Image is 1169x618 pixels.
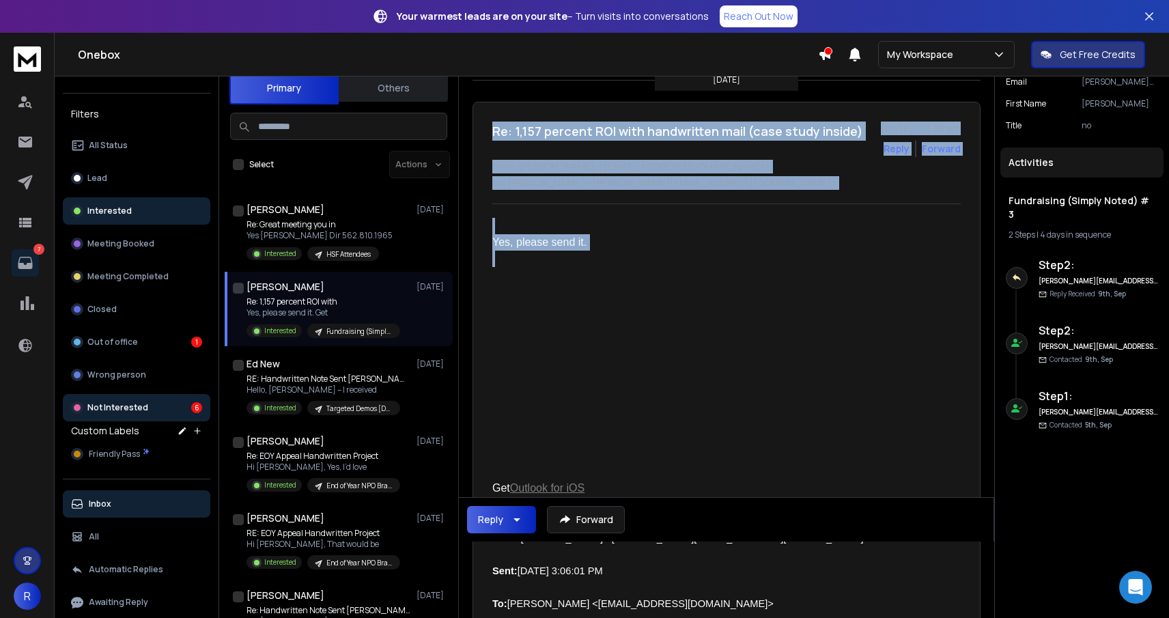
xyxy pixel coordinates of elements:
button: All Status [63,132,210,159]
span: 9th, Sep [1085,354,1113,364]
h1: [PERSON_NAME] [247,203,324,216]
p: from: [PERSON_NAME] <[EMAIL_ADDRESS][DOMAIN_NAME]> [492,160,961,173]
button: Not Interested6 [63,394,210,421]
p: [PERSON_NAME][EMAIL_ADDRESS][DOMAIN_NAME] [1082,76,1158,87]
div: Reply [478,513,503,526]
button: Meeting Completed [63,263,210,290]
p: End of Year NPO Brass [326,558,392,568]
p: Interested [264,403,296,413]
p: Contacted [1050,420,1112,430]
div: Get [492,480,891,496]
div: | [1009,229,1155,240]
p: Interested [264,249,296,259]
p: [DATE] [417,281,447,292]
span: Friendly Pass [89,449,140,460]
h6: Step 1 : [1039,388,1158,404]
span: 4 days in sequence [1040,229,1111,240]
p: My Workspace [887,48,959,61]
h6: Step 2 : [1039,322,1158,339]
p: Interested [264,557,296,567]
strong: Your warmest leads are on your site [397,10,567,23]
button: Automatic Replies [63,556,210,583]
button: Get Free Credits [1031,41,1145,68]
button: Primary [229,72,339,104]
button: Closed [63,296,210,323]
button: R [14,582,41,610]
p: [DATE] [417,359,447,369]
span: 9th, Sep [1098,289,1126,298]
div: Yes, please send it. [492,234,891,251]
div: 6 [191,402,202,413]
p: Wrong person [87,369,146,380]
span: 2 Steps [1009,229,1035,240]
p: Fundraising (Simply Noted) # 3 [326,326,392,337]
div: Open Intercom Messenger [1119,571,1152,604]
p: Interested [264,480,296,490]
span: 5th, Sep [1085,420,1112,430]
p: First Name [1006,98,1046,109]
button: Reply [467,506,536,533]
p: Lead [87,173,107,184]
p: no [1082,120,1158,131]
p: Hi [PERSON_NAME], That would be [247,539,400,550]
h1: [PERSON_NAME] [247,434,324,448]
p: Re: Great meeting you in [247,219,393,230]
p: to: [PERSON_NAME] <[PERSON_NAME][EMAIL_ADDRESS][DOMAIN_NAME]> [492,176,961,190]
p: RE: Handwritten Note Sent [PERSON_NAME] [247,374,410,384]
p: [PERSON_NAME] [1082,98,1158,109]
p: All [89,531,99,542]
button: Others [339,73,448,103]
img: logo [14,46,41,72]
p: Re: Handwritten Note Sent [PERSON_NAME] [247,605,410,616]
h1: Onebox [78,46,818,63]
b: To: [492,598,507,609]
h3: Filters [63,104,210,124]
p: Yes, please send it. Get [247,307,400,318]
h1: [PERSON_NAME] [247,511,324,525]
button: Lead [63,165,210,192]
p: Interested [264,326,296,336]
div: Forward [922,142,961,156]
p: [DATE] [417,436,447,447]
p: Closed [87,304,117,315]
h1: Ed New [247,357,280,371]
h1: Fundraising (Simply Noted) # 3 [1009,194,1155,221]
p: Contacted [1050,354,1113,365]
h6: [PERSON_NAME][EMAIL_ADDRESS][DOMAIN_NAME] [1039,341,1158,352]
p: title [1006,120,1022,131]
div: Activities [1000,148,1164,178]
h1: [PERSON_NAME] [247,589,324,602]
p: Meeting Completed [87,271,169,282]
b: Sent: [492,565,518,576]
p: [DATE] : 01:38 pm [881,122,961,135]
p: Re: EOY Appeal Handwritten Project [247,451,400,462]
p: End of Year NPO Brass [326,481,392,491]
button: Awaiting Reply [63,589,210,616]
p: Out of office [87,337,138,348]
p: [DATE] [417,590,447,601]
p: All Status [89,140,128,151]
button: Inbox [63,490,210,518]
button: Interested [63,197,210,225]
p: Automatic Replies [89,564,163,575]
button: All [63,523,210,550]
a: Outlook for iOS [510,482,584,494]
p: Not Interested [87,402,148,413]
a: Reach Out Now [720,5,798,27]
a: 7 [12,249,39,277]
h1: Re: 1,157 percent ROI with handwritten mail (case study inside) [492,122,863,141]
p: 7 [33,244,44,255]
button: Reply [884,142,910,156]
p: Email [1006,76,1027,87]
p: Interested [87,206,132,216]
p: Inbox [89,498,111,509]
button: Meeting Booked [63,230,210,257]
p: Hello, [PERSON_NAME] – I received [247,384,410,395]
p: HSF Attendees [326,249,371,259]
h3: Custom Labels [71,424,139,438]
p: Meeting Booked [87,238,154,249]
p: Yes [PERSON_NAME] Dir 562.810.1965 [247,230,393,241]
